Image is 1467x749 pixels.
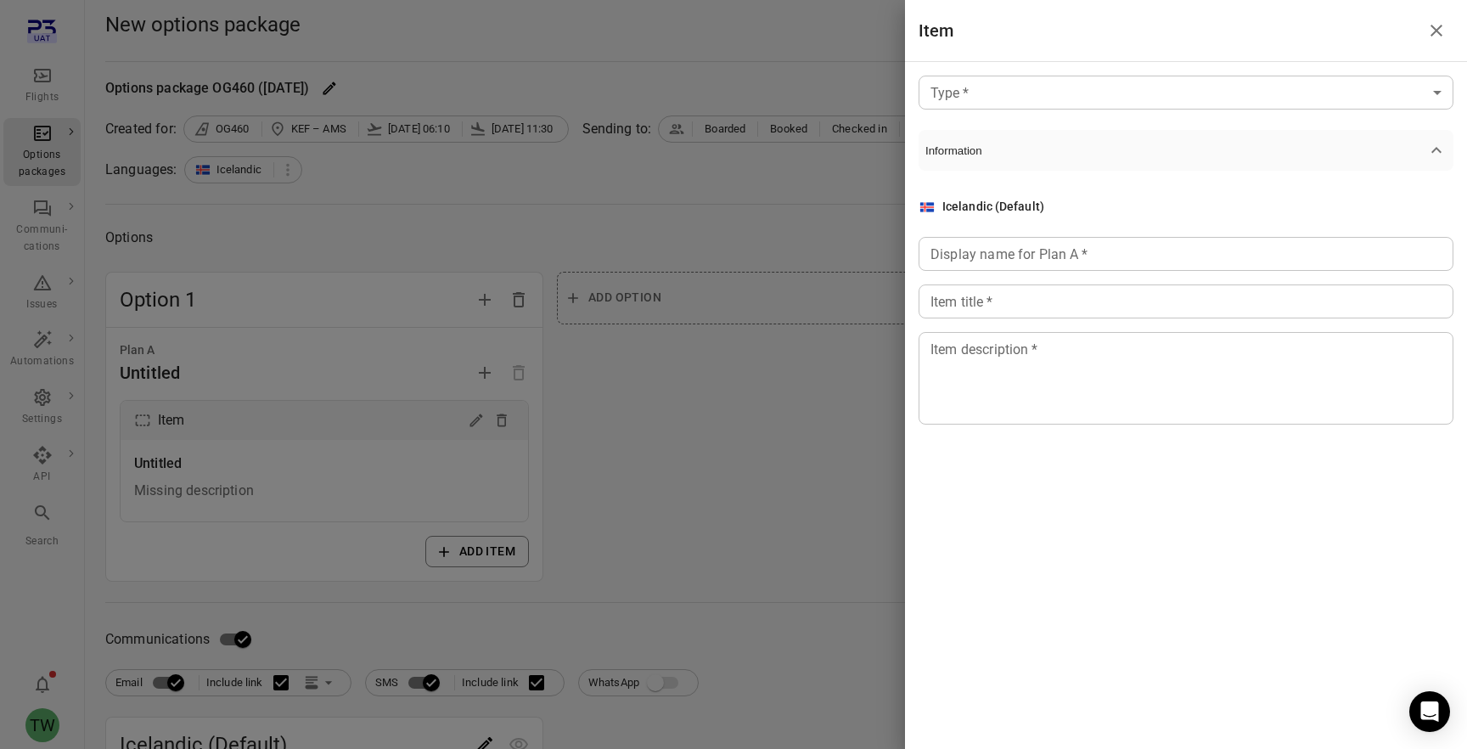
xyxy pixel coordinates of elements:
div: Information [919,171,1453,452]
div: Open Intercom Messenger [1409,691,1450,732]
h1: Item [919,17,954,44]
div: Icelandic (Default) [942,198,1044,217]
span: Information [925,144,1426,157]
button: Close drawer [1419,14,1453,48]
button: Information [919,130,1453,171]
